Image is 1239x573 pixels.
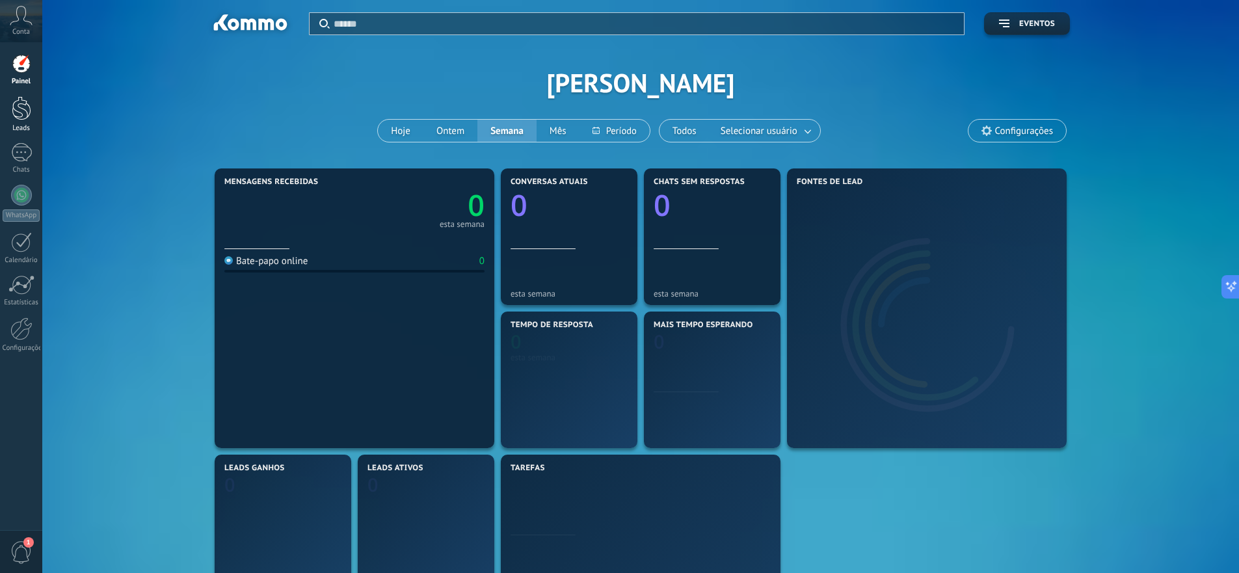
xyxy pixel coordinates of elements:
[224,256,233,265] img: Bate-papo online
[511,185,527,225] text: 0
[23,537,34,548] span: 1
[3,77,40,86] div: Painel
[511,353,628,362] div: esta semana
[477,120,537,142] button: Semana
[797,178,863,187] span: Fontes de lead
[511,464,545,473] span: Tarefas
[511,178,588,187] span: Conversas atuais
[659,120,710,142] button: Todos
[367,464,423,473] span: Leads ativos
[12,28,30,36] span: Conta
[224,472,235,498] text: 0
[3,299,40,307] div: Estatísticas
[710,120,820,142] button: Selecionar usuário
[654,329,665,354] text: 0
[3,124,40,133] div: Leads
[3,256,40,265] div: Calendário
[654,185,671,225] text: 0
[1019,20,1055,29] span: Eventos
[224,178,318,187] span: Mensagens recebidas
[3,344,40,353] div: Configurações
[367,472,379,498] text: 0
[580,120,650,142] button: Período
[511,321,593,330] span: Tempo de resposta
[654,289,771,299] div: esta semana
[378,120,423,142] button: Hoje
[654,178,745,187] span: Chats sem respostas
[224,464,285,473] span: Leads ganhos
[3,209,40,222] div: WhatsApp
[718,122,800,140] span: Selecionar usuário
[511,289,628,299] div: esta semana
[984,12,1070,35] button: Eventos
[511,329,522,354] text: 0
[423,120,477,142] button: Ontem
[479,255,485,267] div: 0
[3,166,40,174] div: Chats
[995,126,1053,137] span: Configurações
[537,120,580,142] button: Mês
[468,185,485,225] text: 0
[224,255,308,267] div: Bate-papo online
[440,221,485,228] div: esta semana
[654,321,753,330] span: Mais tempo esperando
[354,185,485,225] a: 0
